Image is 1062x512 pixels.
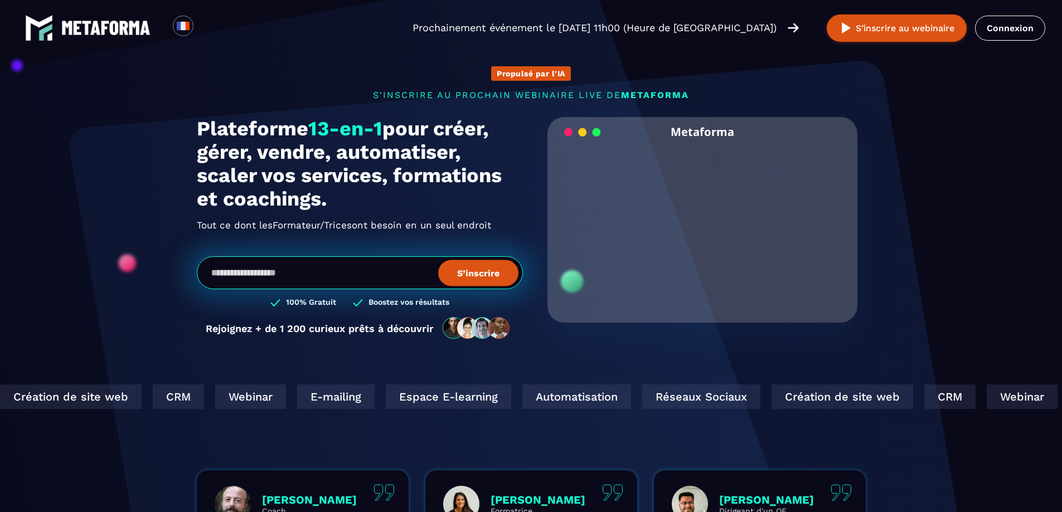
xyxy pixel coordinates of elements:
input: Search for option [203,21,211,35]
p: [PERSON_NAME] [719,493,814,506]
img: community-people [439,316,514,340]
div: Espace E-learning [384,384,509,409]
p: Rejoignez + de 1 200 curieux prêts à découvrir [206,323,434,334]
div: E-mailing [295,384,372,409]
h2: Tout ce dont les ont besoin en un seul endroit [197,216,523,234]
span: Formateur/Trices [273,216,352,234]
video: Your browser does not support the video tag. [556,147,850,293]
img: quote [602,484,623,501]
h3: 100% Gratuit [286,298,336,308]
h1: Plateforme pour créer, gérer, vendre, automatiser, scaler vos services, formations et coachings. [197,117,523,211]
h3: Boostez vos résultats [368,298,449,308]
div: Webinar [985,384,1055,409]
div: CRM [922,384,973,409]
img: quote [374,484,395,501]
span: 13-en-1 [308,117,382,140]
img: checked [353,298,363,308]
div: Webinar [213,384,284,409]
p: Propulsé par l'IA [497,69,565,78]
span: METAFORMA [621,90,689,100]
p: s'inscrire au prochain webinaire live de [197,90,866,100]
div: Création de site web [769,384,911,409]
img: fr [176,19,190,33]
button: S’inscrire au webinaire [827,14,967,42]
p: Prochainement événement le [DATE] 11h00 (Heure de [GEOGRAPHIC_DATA]) [413,20,777,36]
button: S’inscrire [438,260,518,286]
img: logo [25,14,53,42]
p: [PERSON_NAME] [491,493,585,506]
div: CRM [151,384,202,409]
p: [PERSON_NAME] [262,493,357,506]
img: logo [61,21,151,35]
div: Réseaux Sociaux [640,384,758,409]
img: checked [270,298,280,308]
img: loading [564,127,601,138]
img: quote [831,484,852,501]
div: Automatisation [520,384,629,409]
div: Search for option [193,16,221,40]
img: play [839,21,853,35]
img: arrow-right [788,22,799,34]
a: Connexion [975,16,1045,41]
h2: Metaforma [671,117,734,147]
